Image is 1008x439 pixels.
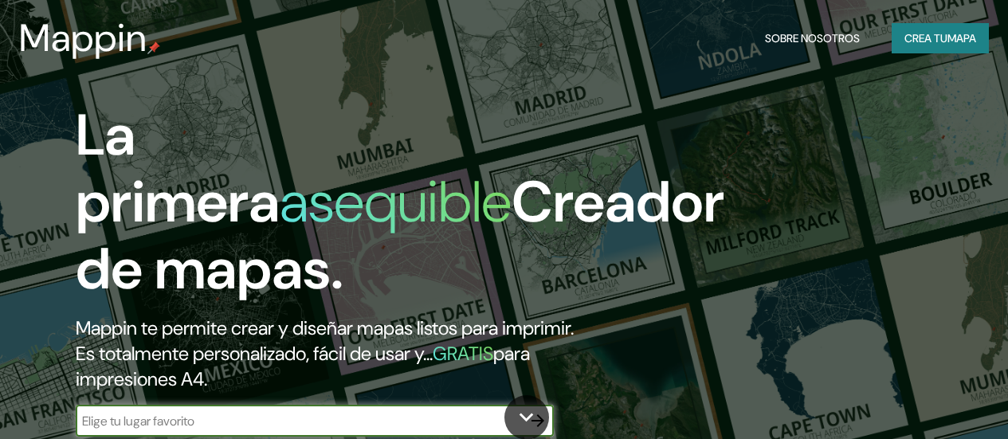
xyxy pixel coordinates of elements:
[765,31,860,45] font: Sobre nosotros
[76,341,433,366] font: Es totalmente personalizado, fácil de usar y...
[19,13,147,63] font: Mappin
[76,341,530,391] font: para impresiones A4.
[76,316,574,340] font: Mappin te permite crear y diseñar mapas listos para imprimir.
[947,31,976,45] font: mapa
[76,412,522,430] input: Elige tu lugar favorito
[433,341,493,366] font: GRATIS
[76,165,724,306] font: Creador de mapas.
[866,377,990,421] iframe: Help widget launcher
[759,23,866,53] button: Sobre nosotros
[147,41,160,54] img: pin de mapeo
[280,165,512,239] font: asequible
[76,98,280,239] font: La primera
[892,23,989,53] button: Crea tumapa
[904,31,947,45] font: Crea tu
